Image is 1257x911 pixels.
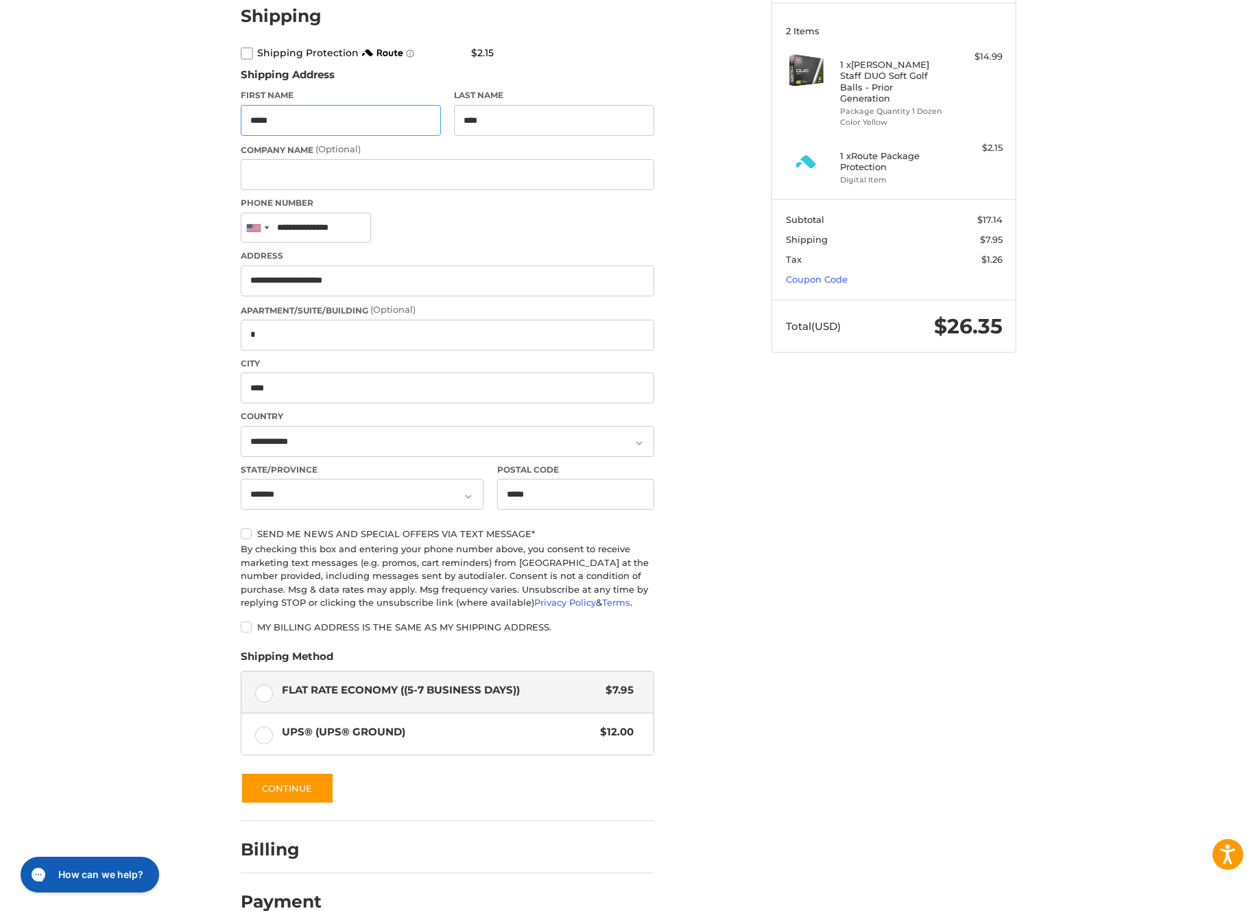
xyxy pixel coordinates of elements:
[241,5,322,27] h2: Shipping
[282,683,599,698] span: Flat Rate Economy ((5-7 Business Days))
[948,50,1003,64] div: $14.99
[241,67,335,89] legend: Shipping Address
[315,143,361,154] small: (Optional)
[241,89,441,102] label: First Name
[786,320,841,333] span: Total (USD)
[786,214,824,225] span: Subtotal
[241,410,654,423] label: Country
[840,117,945,128] li: Color Yellow
[934,313,1003,339] span: $26.35
[497,464,655,476] label: Postal Code
[241,772,334,804] button: Continue
[840,59,945,104] h4: 1 x [PERSON_NAME] Staff DUO Soft Golf Balls - Prior Generation
[840,174,945,186] li: Digital Item
[534,597,596,608] a: Privacy Policy
[981,254,1003,265] span: $1.26
[840,106,945,117] li: Package Quantity 1 Dozen
[241,213,273,243] div: United States: +1
[980,234,1003,245] span: $7.95
[602,597,630,608] a: Terms
[977,214,1003,225] span: $17.14
[241,649,333,671] legend: Shipping Method
[241,543,654,610] div: By checking this box and entering your phone number above, you consent to receive marketing text ...
[454,89,654,102] label: Last Name
[241,303,654,317] label: Apartment/Suite/Building
[241,528,654,539] label: Send me news and special offers via text message*
[406,49,414,58] span: Learn more
[840,150,945,173] h4: 1 x Route Package Protection
[257,47,359,59] span: Shipping Protection
[282,724,594,740] span: UPS® (UPS® Ground)
[786,234,828,245] span: Shipping
[14,852,163,897] iframe: Gorgias live chat messenger
[241,357,654,370] label: City
[948,141,1003,155] div: $2.15
[370,304,416,315] small: (Optional)
[241,250,654,262] label: Address
[241,464,483,476] label: State/Province
[241,622,654,632] label: My billing address is the same as my shipping address.
[241,143,654,156] label: Company Name
[241,197,654,209] label: Phone Number
[786,25,1003,36] h3: 2 Items
[593,724,634,740] span: $12.00
[471,46,494,60] div: $2.15
[241,39,654,67] div: route shipping protection selector element
[599,683,634,698] span: $7.95
[786,274,848,285] a: Coupon Code
[241,839,321,860] h2: Billing
[786,254,802,265] span: Tax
